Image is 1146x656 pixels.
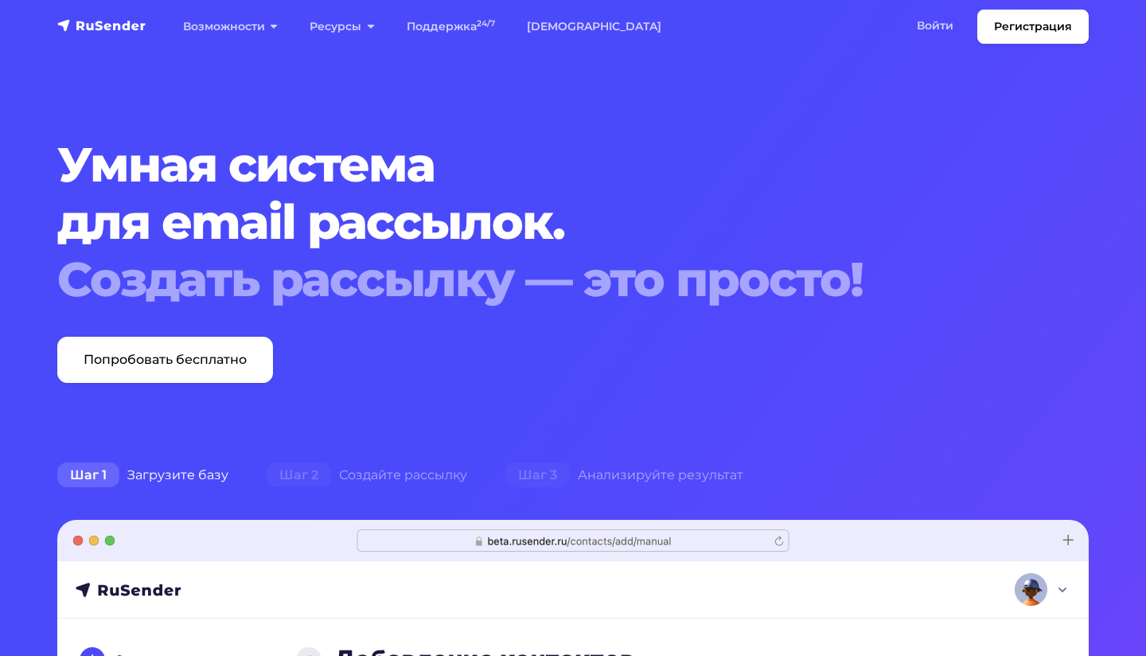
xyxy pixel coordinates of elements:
[57,251,1001,308] div: Создать рассылку — это просто!
[57,463,119,488] span: Шаг 1
[267,463,331,488] span: Шаг 2
[248,459,486,491] div: Создайте рассылку
[511,10,677,43] a: [DEMOGRAPHIC_DATA]
[57,136,1001,308] h1: Умная система для email рассылок.
[167,10,294,43] a: Возможности
[38,459,248,491] div: Загрузите базу
[486,459,762,491] div: Анализируйте результат
[57,18,146,33] img: RuSender
[505,463,570,488] span: Шаг 3
[391,10,511,43] a: Поддержка24/7
[477,18,495,29] sup: 24/7
[901,10,969,42] a: Войти
[977,10,1089,44] a: Регистрация
[57,337,273,383] a: Попробовать бесплатно
[294,10,390,43] a: Ресурсы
